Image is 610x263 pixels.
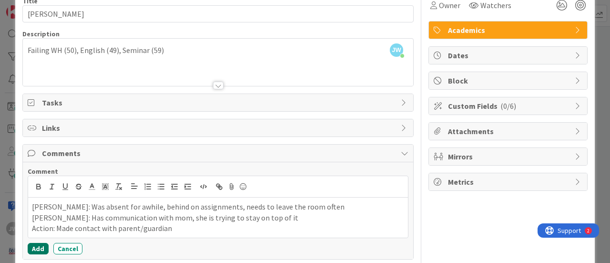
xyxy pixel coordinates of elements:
[50,4,52,11] div: 2
[53,243,82,254] button: Cancel
[28,45,408,56] p: Failing WH (50), English (49), Seminar (59)
[448,100,570,112] span: Custom Fields
[448,24,570,36] span: Academics
[42,97,396,108] span: Tasks
[32,223,404,234] p: Action: Made contact with parent/guardian
[22,30,60,38] span: Description
[448,151,570,162] span: Mirrors
[448,75,570,86] span: Block
[448,50,570,61] span: Dates
[28,243,49,254] button: Add
[32,201,404,212] p: [PERSON_NAME]: Was absent for awhile, behind on assignments, needs to leave the room often
[32,212,404,223] p: [PERSON_NAME]: Has communication with mom, she is trying to stay on top of it
[22,5,414,22] input: type card name here...
[448,126,570,137] span: Attachments
[28,167,58,176] span: Comment
[448,176,570,188] span: Metrics
[500,101,516,111] span: ( 0/6 )
[42,147,396,159] span: Comments
[20,1,43,13] span: Support
[390,43,403,57] span: JW
[42,122,396,134] span: Links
